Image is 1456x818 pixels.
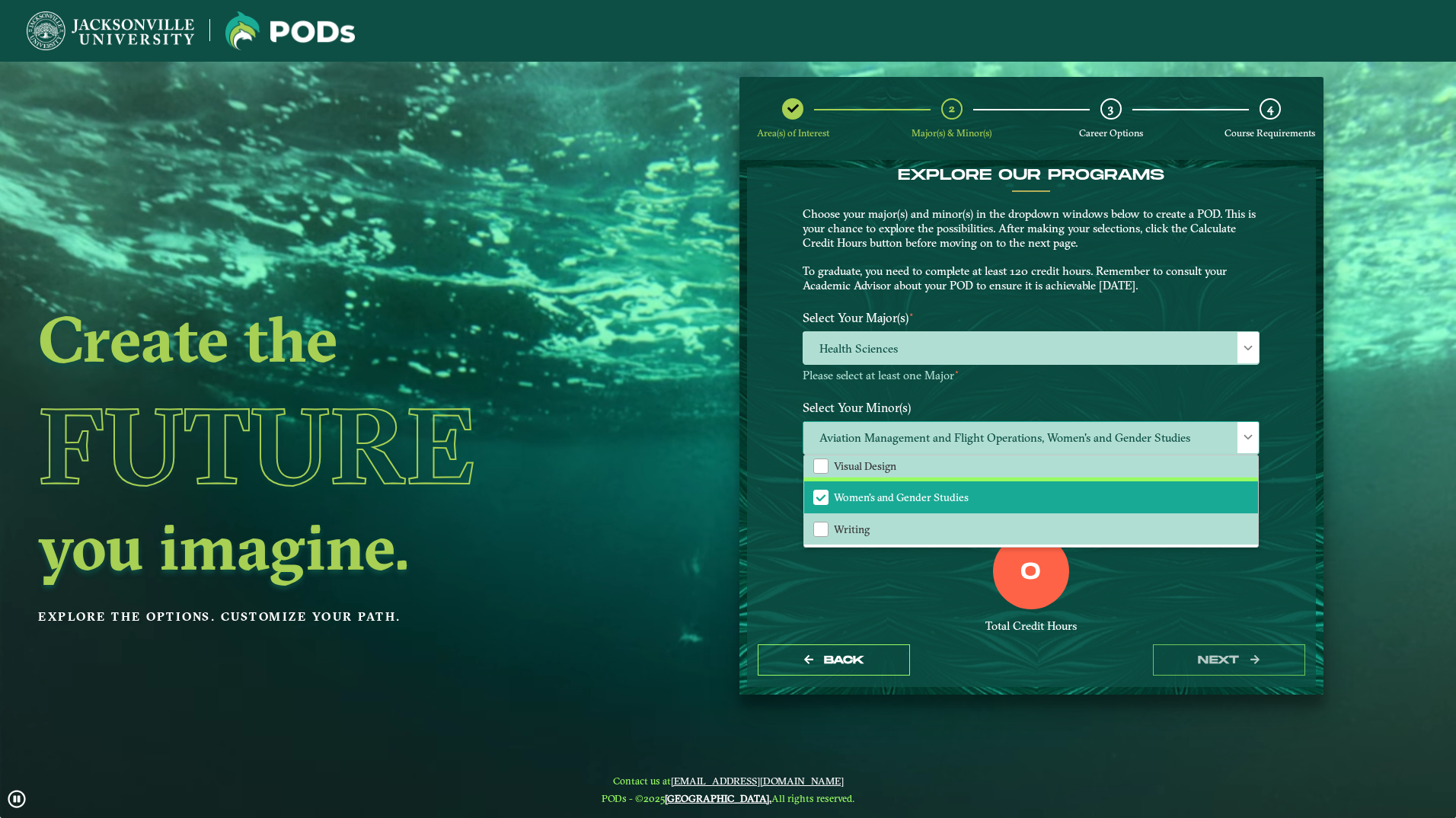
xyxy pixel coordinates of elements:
span: Major(s) & Minor(s) [912,127,991,139]
span: Health Sciences [803,332,1259,365]
div: Total Credit Hours [803,619,1260,634]
span: Back [824,653,864,666]
h2: you imagine. [38,515,617,579]
span: Writing [834,522,870,536]
span: Course Requirements [1225,127,1315,139]
li: Writing [804,513,1258,545]
span: Contact us at [602,775,854,787]
img: Jacksonville University logo [225,11,355,50]
h1: Future [38,376,617,515]
span: Career Options [1079,127,1143,139]
span: 3 [1108,101,1113,116]
span: 2 [949,101,955,116]
a: [GEOGRAPHIC_DATA]. [665,792,771,804]
p: Please select at least one Major [803,369,1260,383]
label: 0 [1020,558,1041,587]
span: 4 [1267,101,1273,116]
p: Choose your major(s) and minor(s) in the dropdown windows below to create a POD. This is your cha... [803,207,1260,293]
label: Select Your Major(s) [791,304,1271,332]
sup: ⋆ [954,366,959,377]
sup: ⋆ [908,308,915,320]
button: Back [758,644,910,676]
li: Women's and Gender Studies [804,481,1258,513]
img: Jacksonville University logo [27,11,194,50]
span: Women's and Gender Studies [834,490,969,504]
li: Visual Design [804,449,1258,481]
label: Select Your Minor(s) [791,393,1271,421]
h2: Create the [38,307,617,371]
span: Area(s) of Interest [757,127,829,139]
span: Visual Design [834,459,896,473]
button: next [1153,644,1305,676]
span: PODs - ©2025 All rights reserved. [602,792,854,804]
p: Explore the options. Customize your path. [38,606,617,628]
h4: EXPLORE OUR PROGRAMS [803,166,1260,184]
span: Aviation Management and Flight Operations, Women's and Gender Studies [803,422,1259,455]
a: [EMAIL_ADDRESS][DOMAIN_NAME] [671,775,844,787]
